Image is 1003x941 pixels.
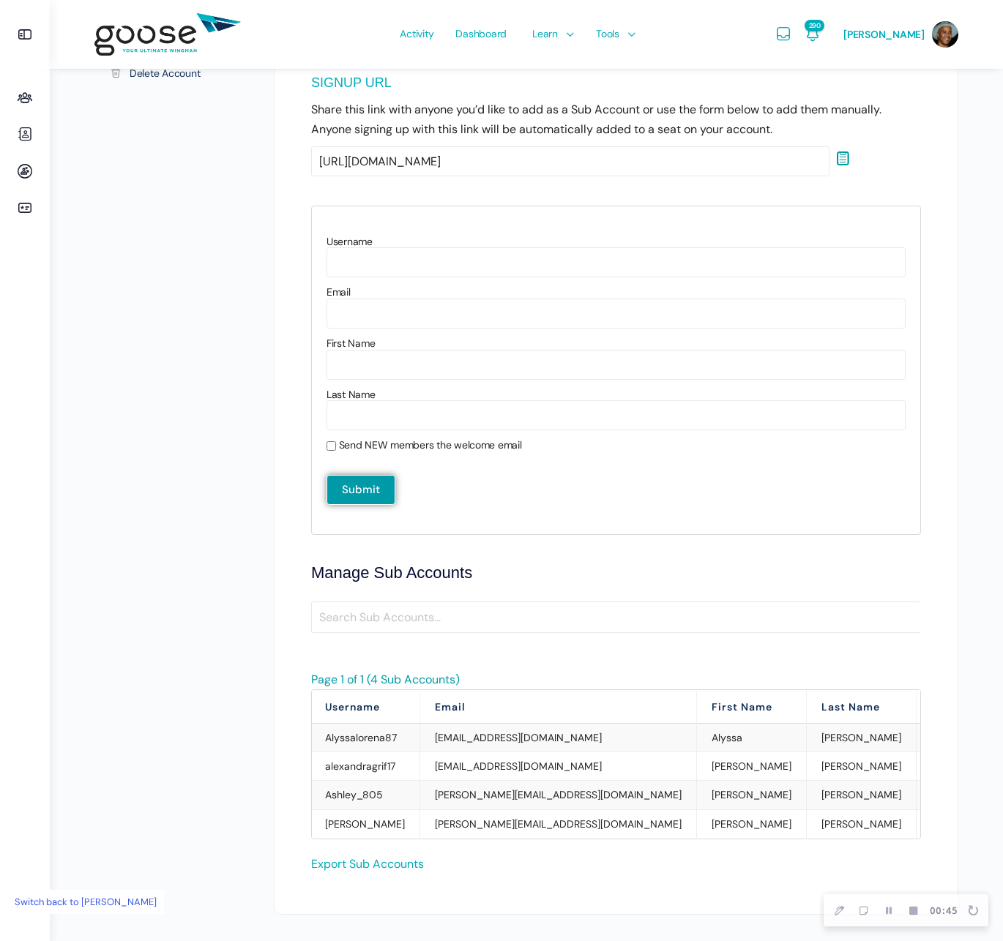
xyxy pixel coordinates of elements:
input: Username [327,247,906,277]
td: [PERSON_NAME] [697,781,807,809]
td: [PERSON_NAME] [697,752,807,781]
th: Last Name [807,691,917,724]
p: Share this link with anyone you’d like to add as a Sub Account or use the form below to add them ... [311,100,921,139]
input: First Name [327,350,906,380]
div: Page 1 of 1 (4 Sub Accounts) [311,670,921,689]
th: Username [310,691,420,724]
input: Search Sub Accounts... [311,601,921,633]
td: Alyssalorena87 [310,724,420,752]
td: [PERSON_NAME] [310,809,420,838]
span: [PERSON_NAME] [843,28,925,41]
td: [PERSON_NAME] [697,809,807,838]
td: [PERSON_NAME] [807,809,917,838]
td: [EMAIL_ADDRESS][DOMAIN_NAME] [420,724,697,752]
h4: Signup URL [311,74,921,92]
h2: Manage Sub Accounts [311,564,921,582]
td: [EMAIL_ADDRESS][DOMAIN_NAME] [420,752,697,781]
input: Email [327,299,906,329]
a: Delete Account [94,57,256,89]
a: Switch back to [PERSON_NAME] [7,890,164,914]
span: 290 [805,20,824,31]
iframe: Chat Widget [930,871,1003,941]
td: [PERSON_NAME] [807,724,917,752]
input: Send NEW members the welcome email [327,441,336,451]
span: First Name [327,337,375,350]
span: Send NEW members the welcome email [339,438,522,451]
td: [PERSON_NAME][EMAIL_ADDRESS][DOMAIN_NAME] [420,781,697,809]
input: Last Name [327,400,906,430]
th: First Name [697,691,807,724]
td: [PERSON_NAME] [807,781,917,809]
input: Submit [327,475,395,505]
th: Email [420,691,697,724]
td: Ashley_805 [310,781,420,809]
span: Last Name [327,388,376,401]
span: Username [327,235,373,248]
span: Email [327,285,351,299]
td: Alyssa [697,724,807,752]
a: Export Sub Accounts [311,856,424,871]
td: [PERSON_NAME] [807,752,917,781]
td: alexandragrif17 [310,752,420,781]
td: [PERSON_NAME][EMAIL_ADDRESS][DOMAIN_NAME] [420,809,697,838]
